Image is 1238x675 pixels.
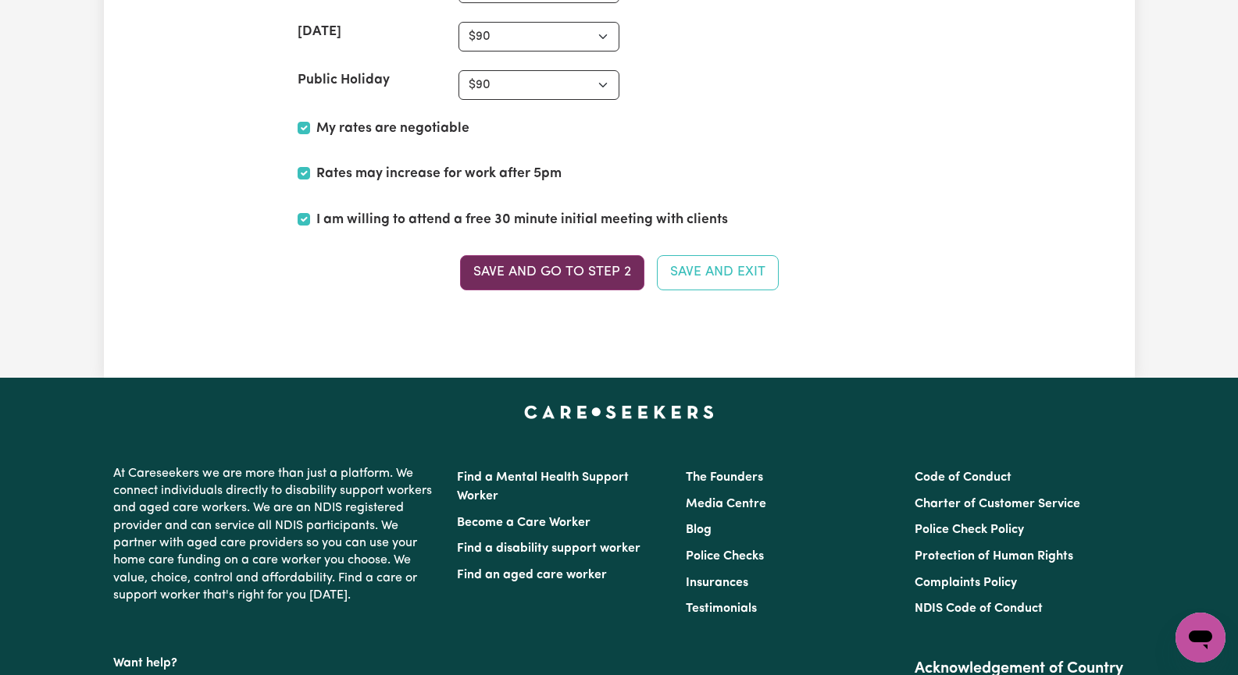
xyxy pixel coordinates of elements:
[316,119,469,139] label: My rates are negotiable
[915,498,1080,510] a: Charter of Customer Service
[113,459,438,611] p: At Careseekers we are more than just a platform. We connect individuals directly to disability su...
[457,542,640,555] a: Find a disability support worker
[915,471,1011,484] a: Code of Conduct
[1176,613,1226,663] iframe: Button to launch messaging window
[915,577,1017,589] a: Complaints Policy
[460,255,644,290] button: Save and go to Step 2
[686,524,712,536] a: Blog
[686,550,764,563] a: Police Checks
[915,550,1073,563] a: Protection of Human Rights
[915,524,1024,536] a: Police Check Policy
[686,602,757,615] a: Testimonials
[316,210,728,230] label: I am willing to attend a free 30 minute initial meeting with clients
[457,517,590,529] a: Become a Care Worker
[657,255,779,290] button: Save and Exit
[457,569,607,581] a: Find an aged care worker
[524,406,714,418] a: Careseekers home page
[457,471,629,503] a: Find a Mental Health Support Worker
[316,164,562,184] label: Rates may increase for work after 5pm
[298,22,341,42] label: [DATE]
[915,602,1043,615] a: NDIS Code of Conduct
[686,498,766,510] a: Media Centre
[113,648,438,672] p: Want help?
[298,70,390,91] label: Public Holiday
[686,471,763,484] a: The Founders
[686,577,748,589] a: Insurances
